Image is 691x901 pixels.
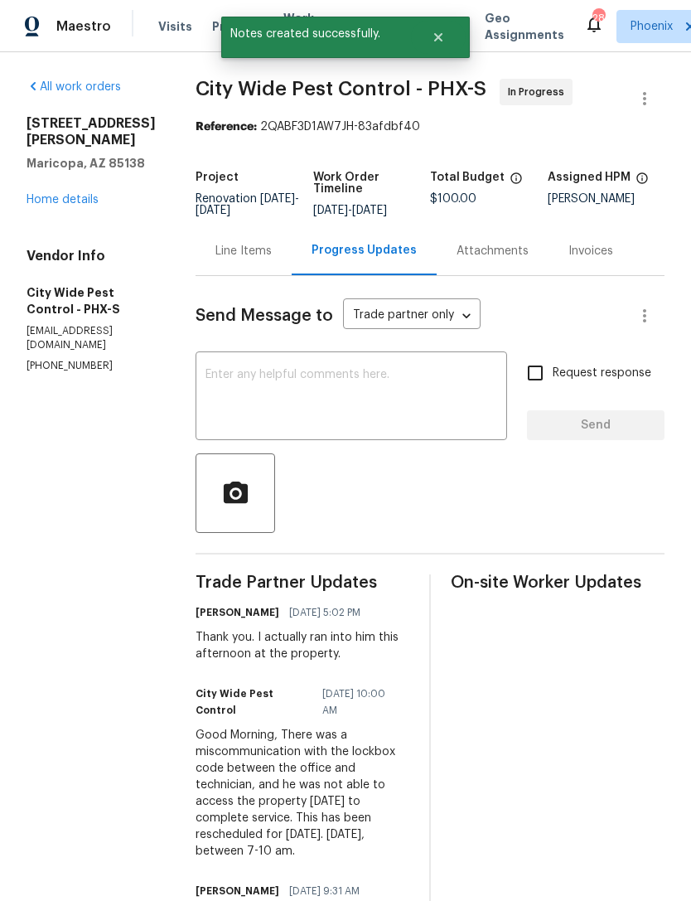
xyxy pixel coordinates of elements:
[196,193,299,216] span: -
[27,324,156,352] p: [EMAIL_ADDRESS][DOMAIN_NAME]
[457,243,529,259] div: Attachments
[196,79,486,99] span: City Wide Pest Control - PHX-S
[196,119,664,135] div: 2QABF3D1AW7JH-83afdbf40
[568,243,613,259] div: Invoices
[312,242,417,259] div: Progress Updates
[548,172,631,183] h5: Assigned HPM
[283,10,326,43] span: Work Orders
[510,172,523,193] span: The total cost of line items that have been proposed by Opendoor. This sum includes line items th...
[411,21,466,54] button: Close
[313,205,387,216] span: -
[196,685,312,719] h6: City Wide Pest Control
[27,284,156,317] h5: City Wide Pest Control - PHX-S
[196,629,409,662] div: Thank you. I actually ran into him this afternoon at the property.
[196,121,257,133] b: Reference:
[196,574,409,591] span: Trade Partner Updates
[289,883,360,899] span: [DATE] 9:31 AM
[27,155,156,172] h5: Maricopa, AZ 85138
[635,172,649,193] span: The hpm assigned to this work order.
[485,10,564,43] span: Geo Assignments
[196,193,299,216] span: Renovation
[553,365,651,382] span: Request response
[196,205,230,216] span: [DATE]
[27,194,99,206] a: Home details
[196,727,409,860] div: Good Morning, There was a miscommunication with the lockbox code between the office and technicia...
[196,883,279,899] h6: [PERSON_NAME]
[215,243,272,259] div: Line Items
[343,303,481,330] div: Trade partner only
[430,172,505,183] h5: Total Budget
[631,18,673,35] span: Phoenix
[430,193,476,205] span: $100.00
[56,18,111,35] span: Maestro
[451,574,664,591] span: On-site Worker Updates
[313,172,431,195] h5: Work Order Timeline
[313,205,348,216] span: [DATE]
[221,17,411,51] span: Notes created successfully.
[27,359,156,373] p: [PHONE_NUMBER]
[592,10,604,27] div: 28
[196,308,333,324] span: Send Message to
[27,81,121,93] a: All work orders
[196,604,279,621] h6: [PERSON_NAME]
[196,172,239,183] h5: Project
[158,18,192,35] span: Visits
[27,115,156,148] h2: [STREET_ADDRESS][PERSON_NAME]
[27,248,156,264] h4: Vendor Info
[548,193,665,205] div: [PERSON_NAME]
[260,193,295,205] span: [DATE]
[352,205,387,216] span: [DATE]
[289,604,360,621] span: [DATE] 5:02 PM
[508,84,571,100] span: In Progress
[322,685,399,719] span: [DATE] 10:00 AM
[212,18,263,35] span: Projects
